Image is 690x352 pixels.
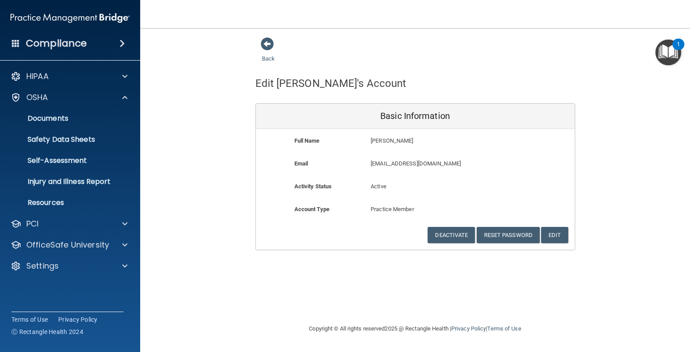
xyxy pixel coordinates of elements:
p: PCI [26,219,39,229]
a: Settings [11,261,127,271]
p: OfficeSafe University [26,240,109,250]
b: Activity Status [294,183,332,190]
div: Basic Information [256,104,575,129]
a: OfficeSafe University [11,240,127,250]
p: Settings [26,261,59,271]
div: 1 [677,44,680,56]
p: Injury and Illness Report [6,177,125,186]
p: OSHA [26,92,48,103]
h4: Compliance [26,37,87,50]
p: Practice Member [371,204,460,215]
a: OSHA [11,92,127,103]
a: Privacy Policy [451,325,486,332]
a: Terms of Use [11,315,48,324]
button: Deactivate [428,227,475,243]
span: Ⓒ Rectangle Health 2024 [11,327,83,336]
b: Email [294,160,308,167]
h4: Edit [PERSON_NAME]'s Account [255,78,407,89]
b: Account Type [294,206,329,212]
div: Copyright © All rights reserved 2025 @ Rectangle Health | | [255,315,575,343]
a: Terms of Use [487,325,521,332]
a: Back [262,45,275,62]
p: Self-Assessment [6,156,125,165]
button: Reset Password [477,227,540,243]
p: Safety Data Sheets [6,135,125,144]
button: Edit [541,227,568,243]
p: Resources [6,198,125,207]
button: Open Resource Center, 1 new notification [655,40,681,65]
p: [PERSON_NAME] [371,136,510,146]
p: Documents [6,114,125,123]
img: PMB logo [11,9,130,27]
p: Active [371,181,460,192]
a: HIPAA [11,71,127,82]
a: Privacy Policy [58,315,98,324]
p: [EMAIL_ADDRESS][DOMAIN_NAME] [371,158,510,169]
b: Full Name [294,137,320,144]
p: HIPAA [26,71,49,82]
a: PCI [11,219,127,229]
